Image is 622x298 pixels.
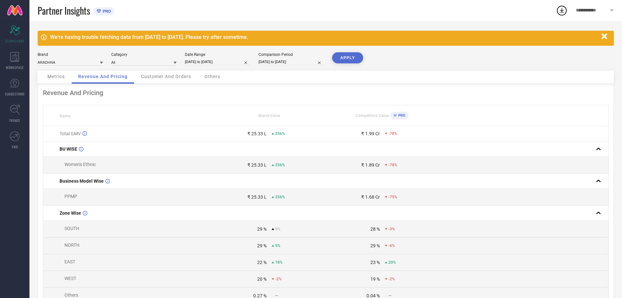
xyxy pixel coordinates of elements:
[247,162,267,168] div: ₹ 25.33 L
[64,162,96,167] span: Women's Ethnic
[185,52,250,57] div: Date Range
[247,194,267,200] div: ₹ 25.33 L
[60,178,104,184] span: Business Model Wise
[388,293,391,298] span: —
[275,277,282,281] span: -2%
[6,65,24,70] span: WORKSPACE
[257,260,267,265] div: 22 %
[370,276,380,282] div: 19 %
[101,9,111,14] span: PRO
[275,227,280,231] span: 0%
[64,194,77,199] span: PPMP
[204,74,220,79] span: Others
[247,131,267,136] div: ₹ 25.33 L
[257,243,267,248] div: 29 %
[60,146,77,152] span: BU WISE
[60,114,70,118] span: Name
[388,131,397,136] span: -78%
[64,292,78,298] span: Others
[370,243,380,248] div: 29 %
[388,260,396,265] span: 20%
[43,89,609,97] div: Revenue And Pricing
[388,277,395,281] span: -2%
[64,259,75,264] span: EAST
[556,5,568,16] div: Open download list
[64,226,79,231] span: SOUTH
[388,163,397,167] span: -78%
[47,74,65,79] span: Metrics
[38,4,90,17] span: Partner Insights
[64,242,80,248] span: NORTH
[258,58,324,65] input: Select comparison period
[78,74,128,79] span: Revenue And Pricing
[370,226,380,232] div: 28 %
[111,52,177,57] div: Category
[275,293,278,298] span: —
[388,243,395,248] span: -6%
[370,260,380,265] div: 23 %
[275,195,285,199] span: 256%
[361,162,380,168] div: ₹ 1.89 Cr
[257,276,267,282] div: 20 %
[5,91,25,96] span: SUGGESTIONS
[275,260,283,265] span: 18%
[38,52,103,57] div: Brand
[275,163,285,167] span: 256%
[275,131,285,136] span: 256%
[397,113,405,118] span: PRO
[332,52,363,63] button: APPLY
[275,243,280,248] span: 5%
[64,276,76,281] span: WEST
[356,113,389,118] span: Competitors Value
[9,118,20,123] span: TRENDS
[258,52,324,57] div: Comparison Period
[258,113,280,118] span: Brand Value
[185,58,250,65] input: Select date range
[388,195,397,199] span: -75%
[388,227,395,231] span: -3%
[361,194,380,200] div: ₹ 1.68 Cr
[60,131,81,136] span: Total GMV
[257,226,267,232] div: 29 %
[60,210,81,216] span: Zone Wise
[361,131,380,136] div: ₹ 1.99 Cr
[5,39,25,43] span: SCORECARDS
[141,74,191,79] span: Customer And Orders
[50,34,598,40] div: We're having trouble fetching data from [DATE] to [DATE]. Please try after sometime.
[12,144,18,149] span: FWD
